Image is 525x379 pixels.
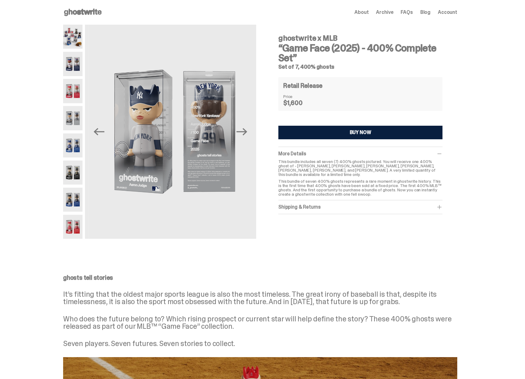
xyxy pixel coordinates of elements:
[278,126,442,139] button: BUY NOW
[283,94,314,99] dt: Price
[401,10,413,15] a: FAQs
[278,35,442,42] h4: ghostwrite x MLB
[420,10,430,15] a: Blog
[235,125,249,139] button: Next
[63,188,83,212] img: 07-ghostwrite-mlb-game-face-complete-set-juan-soto.png
[278,179,442,196] p: This bundle of seven 400% ghosts represents a rare moment in ghostwrite history. This is the firs...
[350,130,371,135] div: BUY NOW
[278,159,442,177] p: This bundle includes all seven (7) 400% ghosts pictured. You will receive one 400% ghost of - [PE...
[63,79,83,103] img: 03-ghostwrite-mlb-game-face-complete-set-bryce-harper.png
[63,25,83,49] img: 01-ghostwrite-mlb-game-face-complete-set.png
[278,64,442,70] h5: Set of 7, 400% ghosts
[283,100,314,106] dd: $1,600
[283,83,322,89] h4: Retail Release
[63,133,83,157] img: 05-ghostwrite-mlb-game-face-complete-set-shohei-ohtani.png
[63,215,83,239] img: 08-ghostwrite-mlb-game-face-complete-set-mike-trout.png
[376,10,393,15] a: Archive
[354,10,369,15] a: About
[92,125,106,139] button: Previous
[278,204,442,210] div: Shipping & Returns
[63,52,83,76] img: 02-ghostwrite-mlb-game-face-complete-set-ronald-acuna-jr.png
[63,275,457,281] p: ghosts tell stories
[278,43,442,63] h3: “Game Face (2025) - 400% Complete Set”
[63,106,83,130] img: 04-ghostwrite-mlb-game-face-complete-set-aaron-judge.png
[278,150,306,157] span: More Details
[63,315,457,330] p: Who does the future belong to? Which rising prospect or current star will help define the story? ...
[63,340,457,347] p: Seven players. Seven futures. Seven stories to collect.
[438,10,457,15] a: Account
[63,161,83,185] img: 06-ghostwrite-mlb-game-face-complete-set-paul-skenes.png
[89,25,260,239] img: 04-ghostwrite-mlb-game-face-complete-set-aaron-judge.png
[63,291,457,305] p: It’s fitting that the oldest major sports league is also the most timeless. The great irony of ba...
